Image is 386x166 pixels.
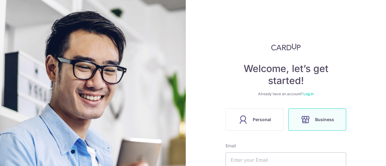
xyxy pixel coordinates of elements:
[303,92,314,96] a: Log in
[226,92,346,96] div: Already have an account?
[253,116,271,123] span: Personal
[223,108,286,131] a: Personal
[226,63,346,87] h4: Welcome, let’s get started!
[315,116,334,123] span: Business
[226,143,236,149] label: Email
[271,43,301,51] img: CardUp Logo
[286,108,349,131] a: Business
